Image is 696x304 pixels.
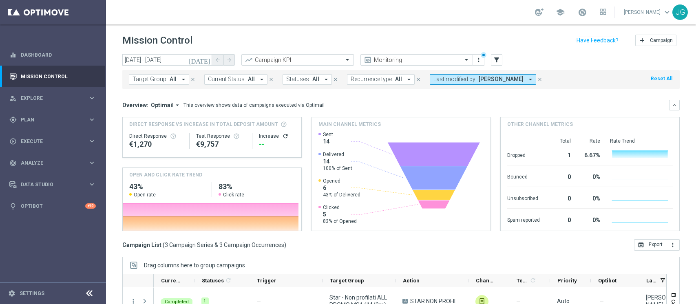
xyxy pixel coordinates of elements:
span: Current Status [161,278,181,284]
span: Last modified by: [433,76,477,83]
div: 6.67% [581,148,600,161]
i: add [639,37,645,44]
span: All [170,76,177,83]
span: 43% of Delivered [323,192,360,198]
h2: 83% [219,182,294,192]
i: close [333,77,338,82]
h3: Overview: [122,101,148,109]
button: open_in_browser Export [634,239,666,251]
button: gps_fixed Plan keyboard_arrow_right [9,117,96,123]
i: refresh [530,277,536,284]
a: Optibot [21,195,85,217]
button: more_vert [666,239,680,251]
span: 83% of Opened [323,218,357,225]
div: JG [672,4,688,20]
div: 0 [550,213,571,226]
i: equalizer [9,51,17,59]
span: Data Studio [21,182,88,187]
button: lightbulb Optibot +10 [9,203,96,209]
span: Sent [323,131,333,138]
h3: Campaign List [122,241,286,249]
button: keyboard_arrow_down [669,100,680,110]
button: filter_alt [491,54,502,66]
i: keyboard_arrow_down [672,102,677,108]
i: keyboard_arrow_right [88,116,96,123]
div: This overview shows data of campaigns executed via Optimail [183,101,325,109]
button: arrow_forward [223,54,235,66]
i: refresh [282,133,289,139]
span: 14 [323,158,352,165]
button: close [332,75,339,84]
span: keyboard_arrow_down [663,8,672,17]
span: ) [284,241,286,249]
i: arrow_back [215,57,221,63]
div: €9,757 [196,139,246,149]
i: refresh [225,277,232,284]
span: Trigger [257,278,276,284]
div: Mission Control [9,73,96,80]
div: Test Response [196,133,246,139]
div: person_search Explore keyboard_arrow_right [9,95,96,101]
span: Execute [21,139,88,144]
h1: Mission Control [122,35,192,46]
input: Have Feedback? [577,37,619,43]
span: Campaign [650,37,673,43]
button: add Campaign [635,35,676,46]
span: All [395,76,402,83]
span: Optibot [598,278,616,284]
div: €1,270 [129,139,183,149]
span: 100% of Sent [323,165,352,172]
span: Action [403,278,420,284]
i: arrow_drop_down [174,101,181,109]
div: Row Groups [144,262,245,269]
h4: OPEN AND CLICK RATE TREND [129,171,202,178]
div: 0% [581,213,600,226]
button: Recurrence type: All arrow_drop_down [347,74,415,85]
span: 14 [323,138,333,145]
div: Total [550,138,571,144]
ng-select: Monitoring [360,54,473,66]
i: keyboard_arrow_right [88,137,96,145]
button: track_changes Analyze keyboard_arrow_right [9,160,96,166]
span: Drag columns here to group campaigns [144,262,245,269]
i: arrow_drop_down [323,76,330,83]
div: Dropped [507,148,540,161]
span: Priority [557,278,577,284]
i: arrow_drop_down [180,76,187,83]
span: Statuses [202,278,224,284]
input: Select date range [122,54,212,66]
span: Opened [323,178,360,184]
button: close [267,75,275,84]
div: Mission Control [9,66,96,87]
div: 0 [550,170,571,183]
button: close [415,75,422,84]
div: Optibot [9,195,96,217]
span: 3 Campaign Series & 3 Campaign Occurrences [165,241,284,249]
span: 6 [323,184,360,192]
div: -- [259,139,295,149]
span: Plan [21,117,88,122]
div: Unsubscribed [507,191,540,204]
i: keyboard_arrow_right [88,94,96,102]
i: trending_up [245,56,253,64]
i: [DATE] [189,56,211,64]
div: 1 [550,148,571,161]
i: lightbulb [9,203,17,210]
i: more_vert [669,242,676,248]
div: +10 [85,203,96,209]
div: Bounced [507,170,540,183]
span: Calculate column [224,276,232,285]
div: 0% [581,191,600,204]
span: Analyze [21,161,88,165]
a: [PERSON_NAME]keyboard_arrow_down [623,6,672,18]
i: close [268,77,274,82]
i: close [190,77,196,82]
multiple-options-button: Export to CSV [634,241,680,248]
a: Dashboard [21,44,96,66]
div: Direct Response [129,133,183,139]
i: arrow_drop_down [527,76,534,83]
div: Rate Trend [610,138,673,144]
span: Channel [476,278,495,284]
button: [DATE] [188,54,212,66]
i: keyboard_arrow_right [88,159,96,167]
